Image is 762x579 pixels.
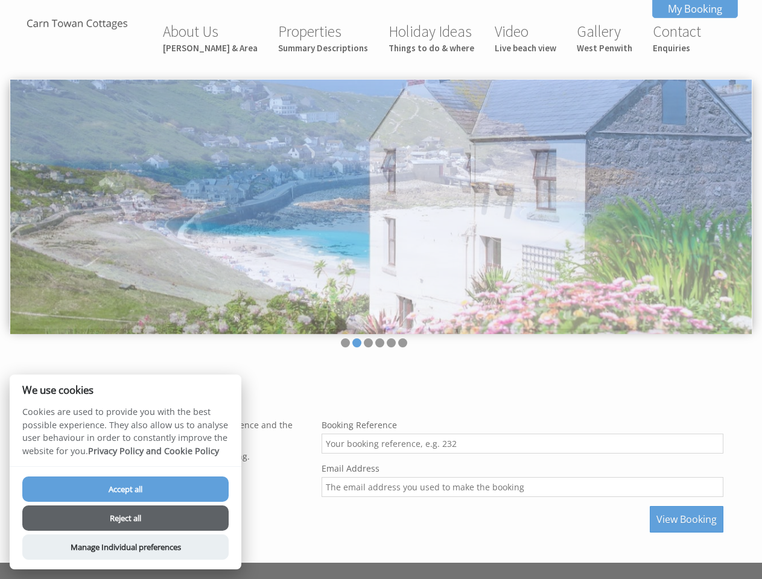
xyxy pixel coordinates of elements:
label: Email Address [322,463,723,474]
input: The email address you used to make the booking [322,477,723,497]
a: GalleryWest Penwith [577,22,632,54]
a: About Us[PERSON_NAME] & Area [163,22,258,54]
small: [PERSON_NAME] & Area [163,42,258,54]
p: Cookies are used to provide you with the best possible experience. They also allow us to analyse ... [10,405,241,466]
small: Enquiries [653,42,701,54]
small: West Penwith [577,42,632,54]
a: VideoLive beach view [495,22,556,54]
h2: We use cookies [10,384,241,396]
small: Live beach view [495,42,556,54]
h1: View Booking [24,385,723,408]
label: Booking Reference [322,419,723,431]
span: View Booking [656,513,717,526]
a: ContactEnquiries [653,22,701,54]
button: View Booking [650,506,723,533]
img: Carn Towan [17,17,138,32]
button: Reject all [22,505,229,531]
a: Holiday IdeasThings to do & where [389,22,474,54]
small: Summary Descriptions [278,42,368,54]
button: Accept all [22,476,229,502]
small: Things to do & where [389,42,474,54]
button: Manage Individual preferences [22,534,229,560]
a: PropertiesSummary Descriptions [278,22,368,54]
input: Your booking reference, e.g. 232 [322,434,723,454]
a: Privacy Policy and Cookie Policy [88,445,219,457]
